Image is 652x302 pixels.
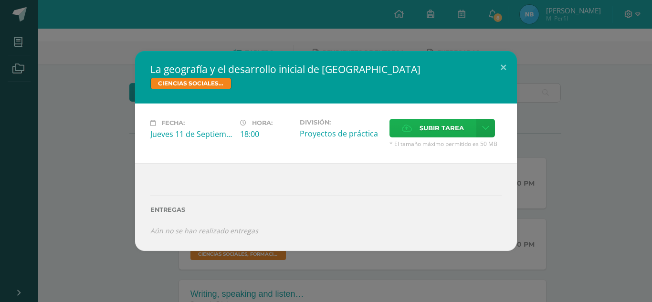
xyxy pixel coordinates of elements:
span: CIENCIAS SOCIALES, FORMACIÓN CIUDADANA E INTERCULTURALIDAD [150,78,231,89]
i: Aún no se han realizado entregas [150,226,258,235]
div: Jueves 11 de Septiembre [150,129,232,139]
span: Subir tarea [420,119,464,137]
label: Entregas [150,206,502,213]
div: 18:00 [240,129,292,139]
span: * El tamaño máximo permitido es 50 MB [389,140,502,148]
button: Close (Esc) [490,51,517,83]
span: Hora: [252,119,273,126]
div: Proyectos de práctica [300,128,382,139]
span: Fecha: [161,119,185,126]
h2: La geografía y el desarrollo inicial de [GEOGRAPHIC_DATA] [150,62,502,76]
label: División: [300,119,382,126]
